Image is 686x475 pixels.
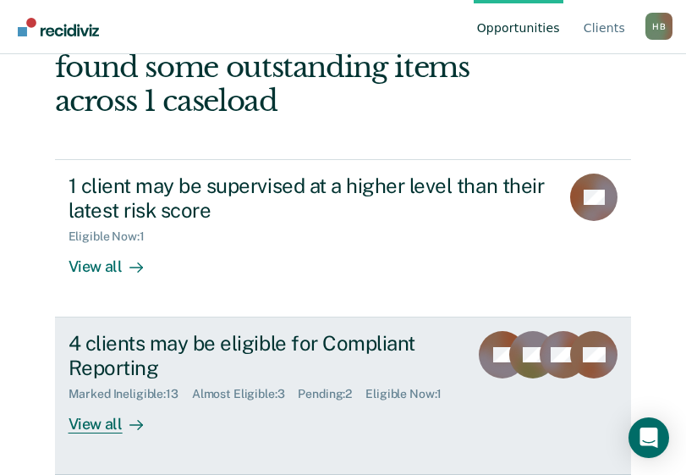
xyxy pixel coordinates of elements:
a: 1 client may be supervised at a higher level than their latest risk scoreEligible Now:1View all [55,159,632,318]
div: H B [645,13,672,40]
a: 4 clients may be eligible for Compliant ReportingMarked Ineligible:13Almost Eligible:3Pending:2El... [55,318,632,475]
div: 4 clients may be eligible for Compliant Reporting [69,331,456,380]
div: Marked Ineligible : 13 [69,387,192,401]
div: 1 client may be supervised at a higher level than their latest risk score [69,174,547,223]
div: View all [69,401,163,434]
div: Pending : 2 [298,387,365,401]
div: Eligible Now : 1 [69,229,158,244]
div: Open Intercom Messenger [628,417,669,458]
div: Eligible Now : 1 [365,387,455,401]
button: Profile dropdown button [645,13,672,40]
div: Almost Eligible : 3 [192,387,299,401]
div: View all [69,244,163,277]
img: Recidiviz [18,18,99,36]
div: Hi, [PERSON_NAME]. We’ve found some outstanding items across 1 caseload [55,15,517,119]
